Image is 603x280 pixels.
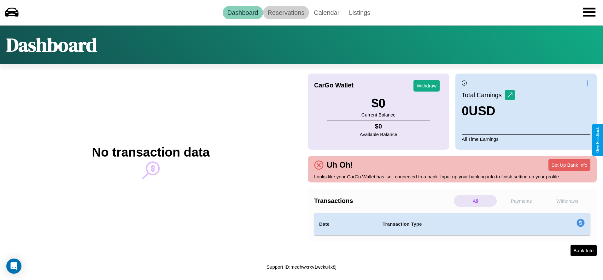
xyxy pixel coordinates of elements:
h3: $ 0 [361,96,395,110]
table: simple table [314,213,590,235]
h2: No transaction data [92,145,209,159]
h4: $ 0 [360,123,397,130]
h4: Transaction Type [383,220,525,228]
h4: Uh Oh! [324,160,356,170]
a: Dashboard [223,6,263,19]
h4: Transactions [314,197,452,205]
div: Give Feedback [595,127,600,153]
p: Support ID: medhwxrxv1wcku4x8j [266,263,337,271]
a: Listings [344,6,375,19]
p: Available Balance [360,130,397,139]
a: Reservations [263,6,309,19]
h4: Date [319,220,372,228]
p: All [454,195,497,207]
p: Payments [500,195,543,207]
button: Withdraw [413,80,440,92]
h1: Dashboard [6,32,97,58]
h4: CarGo Wallet [314,82,354,89]
p: All Time Earnings [462,134,590,143]
button: Bank Info [571,245,597,256]
div: Open Intercom Messenger [6,259,21,274]
p: Current Balance [361,110,395,119]
p: Looks like your CarGo Wallet has isn't connected to a bank. Input up your banking info to finish ... [314,172,590,181]
a: Calendar [309,6,344,19]
h3: 0 USD [462,104,515,118]
button: Set Up Bank Info [548,159,590,171]
p: Withdraws [546,195,589,207]
p: Total Earnings [462,89,505,101]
